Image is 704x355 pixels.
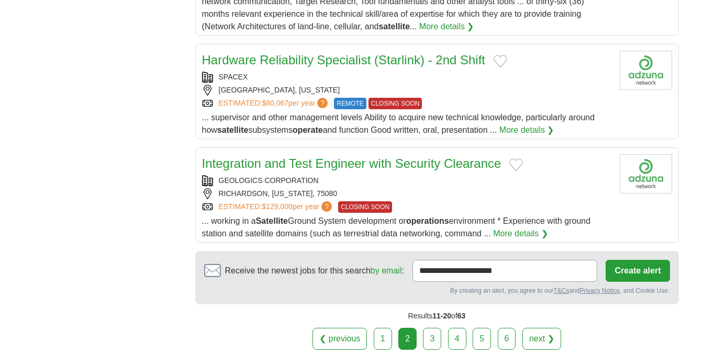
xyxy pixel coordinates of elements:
img: Company logo [620,154,672,193]
span: ... working in a Ground System development or environment * Experience with ground station and sa... [202,216,591,238]
a: ESTIMATED:$129,000per year? [219,201,334,213]
strong: satellite [378,22,410,31]
a: Integration and Test Engineer with Security Clearance [202,156,501,170]
a: More details ❯ [493,227,548,240]
span: CLOSING SOON [338,201,392,213]
a: Privacy Notice [579,287,620,294]
div: RICHARDSON, [US_STATE], 75080 [202,188,611,199]
a: T&Cs [553,287,569,294]
strong: operate [293,125,323,134]
span: 11-20 [432,312,451,320]
a: 6 [498,328,516,350]
a: More details ❯ [419,20,474,33]
a: 5 [473,328,491,350]
a: ESTIMATED:$80,067per year? [219,98,330,109]
a: by email [371,266,402,275]
a: 4 [448,328,466,350]
a: SPACEX [219,73,248,81]
button: Add to favorite jobs [494,55,507,67]
strong: satellite [217,125,249,134]
div: GEOLOGICS CORPORATION [202,175,611,186]
a: ❮ previous [312,328,367,350]
img: SpaceX logo [620,51,672,90]
span: ... supervisor and other management levels Ability to acquire new technical knowledge, particular... [202,113,595,134]
span: $129,000 [262,202,292,211]
div: Results of [195,304,679,328]
div: 2 [398,328,417,350]
a: next ❯ [522,328,561,350]
span: CLOSING SOON [368,98,422,109]
button: Create alert [606,260,669,282]
span: ? [317,98,328,108]
span: $80,067 [262,99,288,107]
span: REMOTE [334,98,366,109]
strong: Satellite [256,216,288,225]
strong: operations [406,216,449,225]
div: [GEOGRAPHIC_DATA], [US_STATE] [202,85,611,96]
a: 3 [423,328,441,350]
div: By creating an alert, you agree to our and , and Cookie Use. [204,286,670,295]
a: More details ❯ [499,124,554,136]
a: 1 [374,328,392,350]
span: 63 [457,312,466,320]
button: Add to favorite jobs [509,158,523,171]
span: Receive the newest jobs for this search : [225,265,404,277]
a: Hardware Reliability Specialist (Starlink) - 2nd Shift [202,53,486,67]
span: ? [321,201,332,212]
